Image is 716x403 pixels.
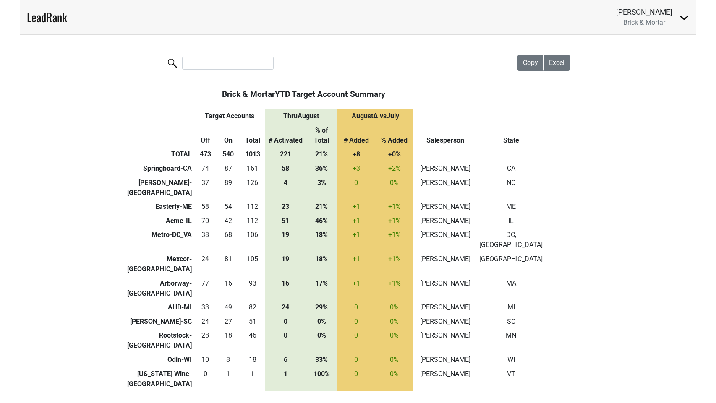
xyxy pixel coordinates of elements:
td: [PERSON_NAME] [413,367,477,391]
td: [PERSON_NAME] [413,353,477,367]
td: 10 [194,353,217,367]
td: AHD-MI [125,300,194,315]
th: August Δ vs July [337,109,413,123]
th: Brick & Mortar YTD Target Account Summary [194,80,414,109]
td: Odin-WI [125,353,194,367]
td: 112 [240,214,265,228]
td: 51 [240,315,265,329]
td: 105 [240,252,265,276]
td: 58 [194,200,217,214]
th: Target Accounts [194,109,265,123]
td: Mexcor-[GEOGRAPHIC_DATA] [125,252,194,276]
td: 33 [194,300,217,315]
td: [PERSON_NAME] [413,161,477,176]
span: Brick & Mortar [623,18,665,26]
td: 18 [217,329,240,353]
th: 540 [217,148,240,162]
th: Salesperson: activate to sort column ascending [413,123,477,148]
th: Off: activate to sort column ascending [194,123,217,148]
td: 54 [217,200,240,214]
td: [PERSON_NAME] [413,315,477,329]
td: 126 [240,176,265,200]
th: 1013 [240,148,265,162]
td: VT [477,367,545,391]
td: 38 [194,228,217,252]
td: 16 [217,276,240,301]
td: MN [477,329,545,353]
td: SC [477,315,545,329]
td: MI [477,300,545,315]
td: ME [477,200,545,214]
td: IL [477,214,545,228]
td: 81 [217,252,240,276]
td: 24 [194,252,217,276]
th: &nbsp;: activate to sort column ascending [125,80,194,109]
td: [PERSON_NAME] [413,300,477,315]
img: Dropdown Menu [679,13,689,23]
th: Thru August [265,109,337,123]
td: NC [477,176,545,200]
td: [PERSON_NAME] [413,214,477,228]
td: 49 [217,300,240,315]
td: Easterly-ME [125,200,194,214]
td: Rootstock-[GEOGRAPHIC_DATA] [125,329,194,353]
th: % Added: activate to sort column ascending [375,123,413,148]
td: 1 [240,367,265,391]
td: 77 [194,276,217,301]
td: 74 [194,161,217,176]
button: Excel [544,55,570,71]
th: State: activate to sort column ascending [477,123,545,148]
td: [PERSON_NAME] [413,200,477,214]
th: 221 [265,148,306,162]
a: LeadRank [27,8,67,26]
td: 28 [194,329,217,353]
td: 112 [240,200,265,214]
td: MA [477,276,545,301]
th: +0% [375,148,413,162]
td: [PERSON_NAME]-[GEOGRAPHIC_DATA] [125,176,194,200]
td: Arborway-[GEOGRAPHIC_DATA] [125,276,194,301]
td: 46 [240,329,265,353]
span: Excel [549,59,564,67]
th: 473 [194,148,217,162]
td: 68 [217,228,240,252]
td: [PERSON_NAME] [413,176,477,200]
td: 70 [194,214,217,228]
td: 161 [240,161,265,176]
span: Copy [523,59,538,67]
td: [PERSON_NAME] [413,252,477,276]
td: Acme-IL [125,214,194,228]
td: [PERSON_NAME] [413,228,477,252]
th: On: activate to sort column ascending [217,123,240,148]
td: [PERSON_NAME] [413,329,477,353]
th: # Activated: activate to sort column ascending [265,123,306,148]
td: 42 [217,214,240,228]
td: [US_STATE] Wine-[GEOGRAPHIC_DATA] [125,367,194,391]
th: % of Total: activate to sort column ascending [306,123,337,148]
td: 8 [217,353,240,367]
th: Total: activate to sort column ascending [240,123,265,148]
th: +8 [337,148,375,162]
td: 87 [217,161,240,176]
th: TOTAL [125,148,194,162]
td: WI [477,353,545,367]
td: 24 [194,315,217,329]
td: Metro-DC_VA [125,228,194,252]
td: 0 [194,367,217,391]
td: 89 [217,176,240,200]
td: CA [477,161,545,176]
td: 1 [217,367,240,391]
td: 106 [240,228,265,252]
div: [PERSON_NAME] [616,7,672,18]
td: [PERSON_NAME]-SC [125,315,194,329]
td: 37 [194,176,217,200]
button: Copy [517,55,544,71]
td: [GEOGRAPHIC_DATA] [477,252,545,276]
td: DC, [GEOGRAPHIC_DATA] [477,228,545,252]
td: Springboard-CA [125,161,194,176]
td: [PERSON_NAME] [413,276,477,301]
th: # Added: activate to sort column ascending [337,123,375,148]
th: 21% [306,148,337,162]
td: 82 [240,300,265,315]
td: 93 [240,276,265,301]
